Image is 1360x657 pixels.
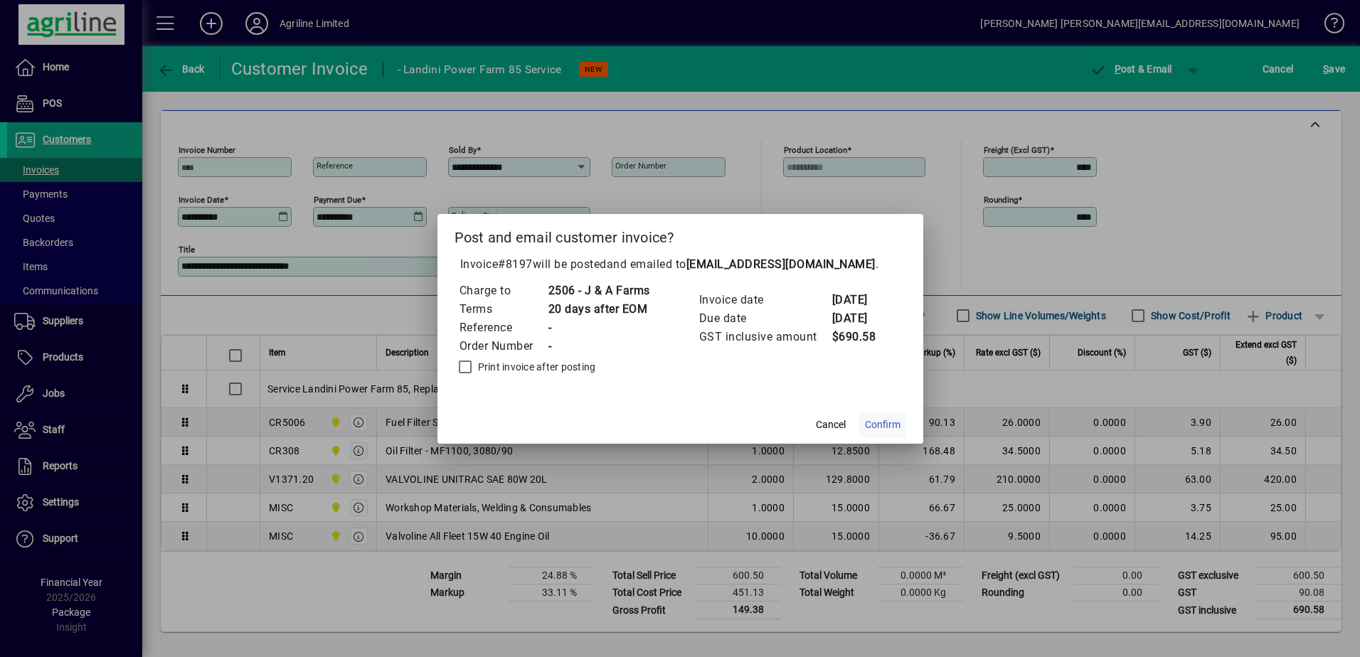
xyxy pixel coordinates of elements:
[475,360,596,374] label: Print invoice after posting
[865,417,901,432] span: Confirm
[548,300,650,319] td: 20 days after EOM
[548,282,650,300] td: 2506 - J & A Farms
[832,309,888,328] td: [DATE]
[459,300,548,319] td: Terms
[808,412,854,438] button: Cancel
[686,257,876,271] b: [EMAIL_ADDRESS][DOMAIN_NAME]
[455,256,906,273] p: Invoice will be posted .
[607,257,876,271] span: and emailed to
[698,309,832,328] td: Due date
[437,214,923,255] h2: Post and email customer invoice?
[816,417,846,432] span: Cancel
[498,257,533,271] span: #8197
[832,328,888,346] td: $690.58
[459,319,548,337] td: Reference
[459,282,548,300] td: Charge to
[832,291,888,309] td: [DATE]
[859,412,906,438] button: Confirm
[548,337,650,356] td: -
[459,337,548,356] td: Order Number
[698,328,832,346] td: GST inclusive amount
[548,319,650,337] td: -
[698,291,832,309] td: Invoice date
